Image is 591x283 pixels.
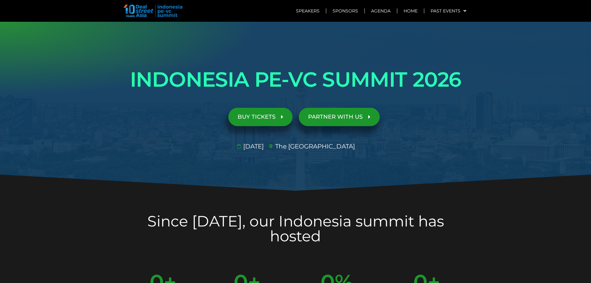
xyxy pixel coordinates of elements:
a: Past Events [424,4,472,18]
a: Speakers [290,4,326,18]
h2: Since [DATE], our Indonesia summit has hosted [122,214,469,244]
h1: INDONESIA PE-VC SUMMIT 2026 [122,62,469,97]
a: Sponsors [326,4,364,18]
span: [DATE]​ [242,142,264,151]
a: Home [397,4,424,18]
span: PARTNER WITH US [308,114,363,120]
span: BUY TICKETS [238,114,275,120]
a: PARTNER WITH US [299,108,380,126]
span: The [GEOGRAPHIC_DATA]​ [274,142,355,151]
a: BUY TICKETS [228,108,293,126]
a: Agenda [365,4,397,18]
